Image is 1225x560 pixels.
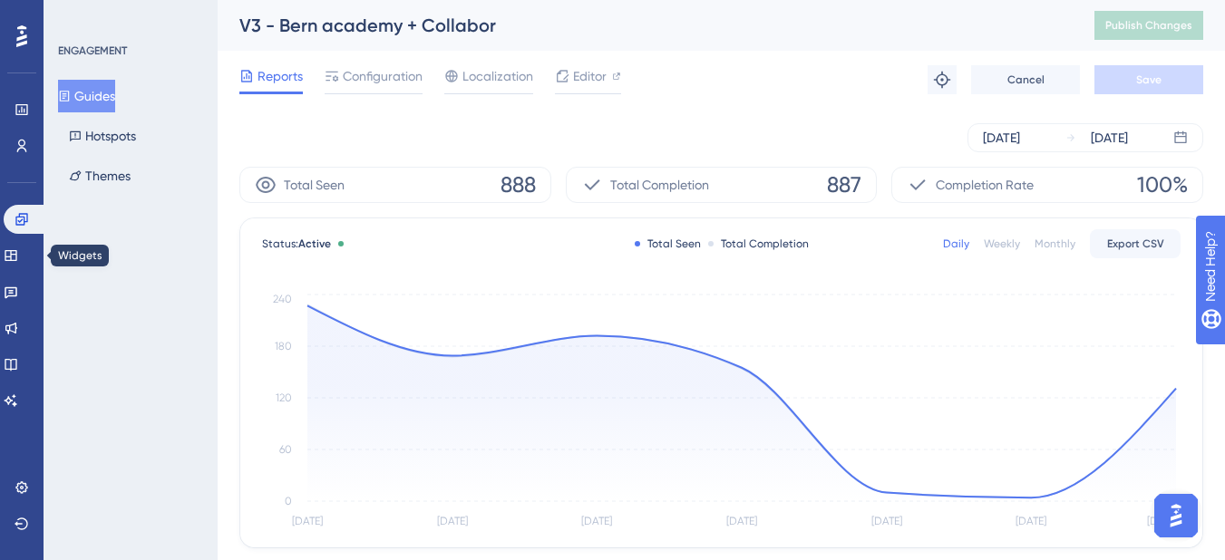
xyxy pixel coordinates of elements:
div: Monthly [1035,237,1075,251]
span: Export CSV [1107,237,1164,251]
div: Total Completion [708,237,809,251]
span: Save [1136,72,1162,87]
span: Status: [262,237,331,251]
button: Save [1094,65,1203,94]
tspan: [DATE] [437,515,468,527]
div: [DATE] [983,127,1020,149]
span: Need Help? [43,5,113,26]
span: Total Seen [284,174,345,196]
tspan: [DATE] [1147,515,1178,527]
span: 888 [501,170,536,199]
tspan: 0 [285,495,292,507]
span: Editor [573,65,607,87]
button: Cancel [971,65,1080,94]
span: Cancel [1007,72,1045,87]
tspan: [DATE] [871,515,902,527]
span: Publish Changes [1105,18,1192,33]
tspan: 60 [279,443,292,456]
tspan: [DATE] [581,515,612,527]
button: Themes [58,159,141,192]
span: 887 [827,170,861,199]
div: [DATE] [1091,127,1128,149]
div: Daily [943,237,969,251]
tspan: [DATE] [292,515,323,527]
span: Configuration [343,65,423,87]
tspan: [DATE] [726,515,757,527]
div: ENGAGEMENT [58,43,127,58]
tspan: 120 [276,391,292,404]
span: Localization [462,65,533,87]
tspan: 240 [273,293,292,305]
span: 100% [1137,170,1188,199]
button: Publish Changes [1094,11,1203,40]
button: Hotspots [58,120,147,152]
tspan: 180 [275,340,292,352]
div: V3 - Bern academy + Collabor [239,13,1049,38]
div: Weekly [984,237,1020,251]
button: Guides [58,80,115,112]
span: Reports [258,65,303,87]
div: Total Seen [635,237,701,251]
span: Total Completion [610,174,709,196]
span: Active [298,237,331,250]
span: Completion Rate [936,174,1034,196]
tspan: [DATE] [1016,515,1046,527]
iframe: UserGuiding AI Assistant Launcher [1149,488,1203,543]
button: Export CSV [1090,229,1181,258]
